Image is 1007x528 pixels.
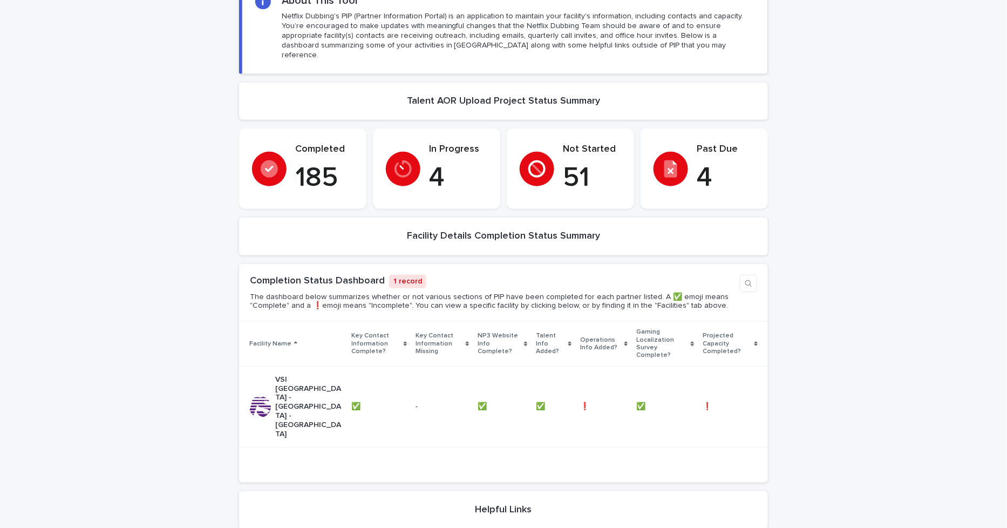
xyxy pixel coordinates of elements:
[249,338,291,350] p: Facility Name
[563,144,621,155] p: Not Started
[351,400,363,411] p: ✅
[536,330,566,357] p: Talent Info Added?
[697,162,755,194] p: 4
[703,400,715,411] p: ❗️
[429,162,487,194] p: 4
[478,330,521,357] p: NP3 Website Info Complete?
[416,330,463,357] p: Key Contact Information Missing
[351,330,400,357] p: Key Contact Information Complete?
[697,144,755,155] p: Past Due
[282,11,754,60] p: Netflix Dubbing's PIP (Partner Information Portal) is an application to maintain your facility's ...
[250,276,385,286] a: Completion Status Dashboard
[478,400,489,411] p: ✅
[250,293,736,311] p: The dashboard below summarizes whether or not various sections of PIP have been completed for eac...
[295,162,353,194] p: 185
[295,144,353,155] p: Completed
[563,162,621,194] p: 51
[416,402,469,411] p: -
[580,400,591,411] p: ❗️
[407,96,600,107] h2: Talent AOR Upload Project Status Summary
[407,231,600,242] h2: Facility Details Completion Status Summary
[636,326,688,362] p: Gaming Localization Survey Complete?
[429,144,487,155] p: In Progress
[580,334,622,354] p: Operations Info Added?
[536,400,548,411] p: ✅
[475,504,532,516] h2: Helpful Links
[275,375,343,439] p: VSI [GEOGRAPHIC_DATA] - [GEOGRAPHIC_DATA] - [GEOGRAPHIC_DATA]
[703,330,752,357] p: Projected Capacity Completed?
[239,366,768,448] tr: VSI [GEOGRAPHIC_DATA] - [GEOGRAPHIC_DATA] - [GEOGRAPHIC_DATA]✅✅ -✅✅ ✅✅ ❗️❗️ ✅✅ ❗️❗️
[636,400,648,411] p: ✅
[389,275,426,288] p: 1 record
